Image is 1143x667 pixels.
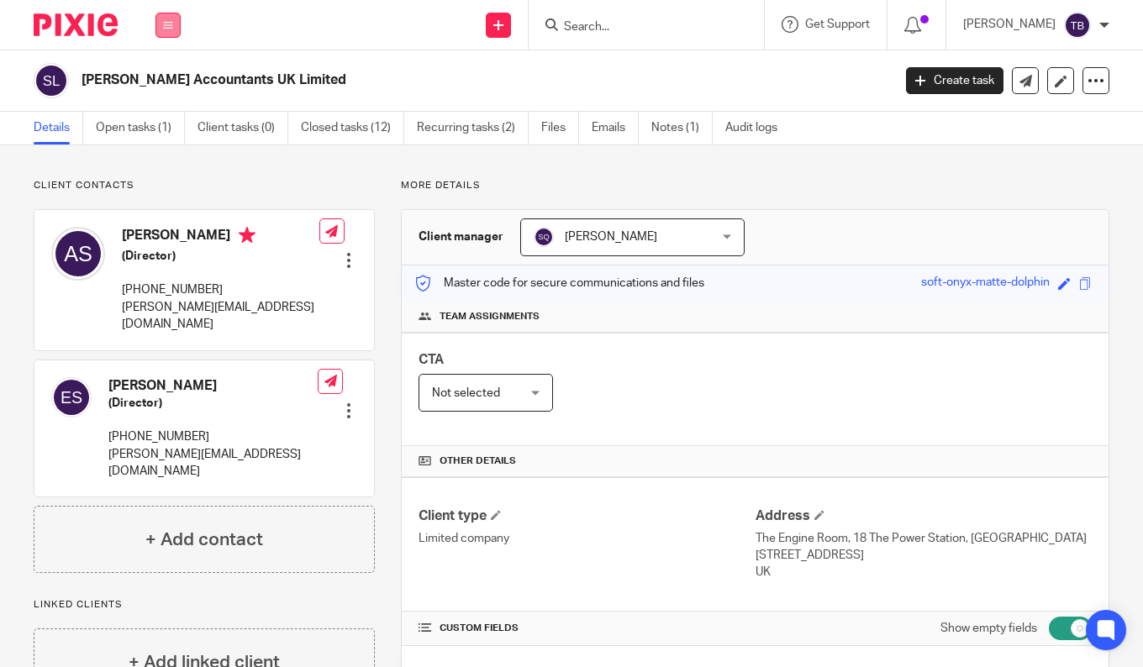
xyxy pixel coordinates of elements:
img: svg%3E [1064,12,1091,39]
p: Linked clients [34,598,375,612]
span: Get Support [805,18,870,30]
p: [PERSON_NAME][EMAIL_ADDRESS][DOMAIN_NAME] [108,446,318,481]
a: Audit logs [725,112,790,144]
span: [PERSON_NAME] [565,231,657,243]
a: Open tasks (1) [96,112,185,144]
i: Primary [239,227,255,244]
h2: [PERSON_NAME] Accountants UK Limited [82,71,721,89]
img: svg%3E [51,377,92,418]
img: svg%3E [51,227,105,281]
h4: Address [756,507,1092,525]
h5: (Director) [108,395,318,412]
a: Create task [906,67,1003,94]
p: The Engine Room, 18 The Power Station, [GEOGRAPHIC_DATA] [756,530,1092,547]
span: Not selected [432,387,500,399]
p: [PERSON_NAME] [963,16,1056,33]
a: Files [541,112,579,144]
h4: [PERSON_NAME] [122,227,319,248]
p: Client contacts [34,179,375,192]
h4: Client type [419,507,755,525]
p: [PHONE_NUMBER] [108,428,318,445]
a: Details [34,112,83,144]
a: Closed tasks (12) [301,112,404,144]
a: Client tasks (0) [198,112,288,144]
h4: CUSTOM FIELDS [419,622,755,635]
span: Team assignments [440,310,540,323]
p: Master code for secure communications and files [414,275,704,291]
a: Emails [592,112,639,144]
h4: + Add contact [145,527,263,553]
img: Pixie [34,13,118,36]
h3: Client manager [419,228,503,245]
label: Show empty fields [940,620,1037,637]
p: More details [401,179,1109,192]
h4: [PERSON_NAME] [108,377,318,395]
p: [PHONE_NUMBER] [122,281,319,298]
div: soft-onyx-matte-dolphin [921,274,1050,293]
p: [STREET_ADDRESS] [756,547,1092,564]
h5: (Director) [122,248,319,265]
a: Notes (1) [651,112,713,144]
p: Limited company [419,530,755,547]
a: Recurring tasks (2) [417,112,529,144]
input: Search [562,20,714,35]
span: Other details [440,454,516,468]
img: svg%3E [34,63,69,98]
p: UK [756,564,1092,580]
img: svg%3E [534,227,554,247]
p: [PERSON_NAME][EMAIL_ADDRESS][DOMAIN_NAME] [122,299,319,333]
span: CTA [419,353,444,366]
